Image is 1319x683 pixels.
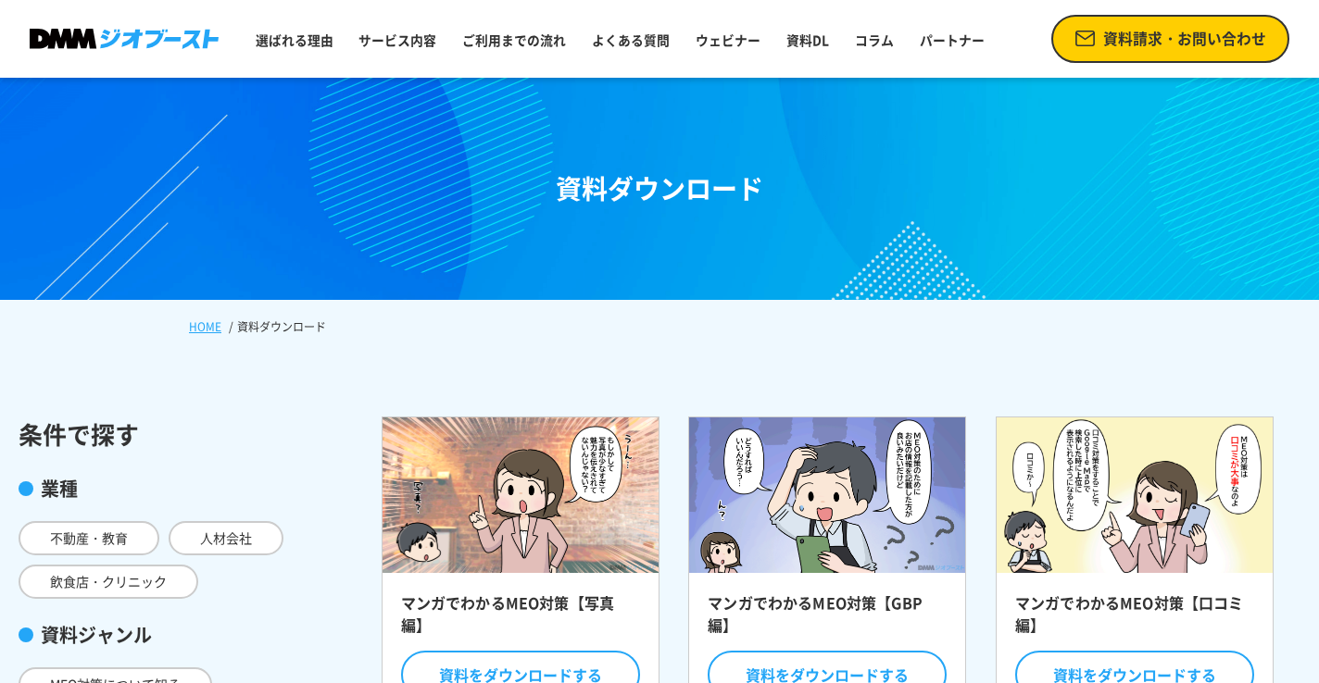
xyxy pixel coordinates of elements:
[19,621,352,649] div: 資料ジャンル
[19,521,159,555] span: 不動産・教育
[19,565,198,599] span: 飲食店・クリニック
[1015,591,1254,647] h2: マンガでわかるMEO対策【口コミ編】
[1051,15,1289,63] a: 資料請求・お問い合わせ
[455,23,573,56] a: ご利用までの流れ
[169,521,283,555] span: 人材会社
[848,23,901,56] a: コラム
[351,23,444,56] a: サービス内容
[225,318,330,335] li: 資料ダウンロード
[401,591,640,647] h2: マンガでわかるMEO対策【写真編】
[189,318,221,335] a: HOME
[708,591,947,647] h2: マンガでわかるMEO対策【GBP編】
[584,23,677,56] a: よくある質問
[1103,28,1266,50] span: 資料請求・お問い合わせ
[556,169,763,208] h1: 資料ダウンロード
[30,29,219,49] img: DMMジオブースト
[248,23,341,56] a: 選ばれる理由
[912,23,992,56] a: パートナー
[779,23,836,56] a: 資料DL
[19,416,352,453] div: 条件で探す
[688,23,768,56] a: ウェビナー
[19,475,352,503] div: 業種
